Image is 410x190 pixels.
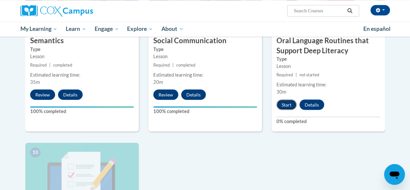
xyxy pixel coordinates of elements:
[30,71,134,78] div: Estimated learning time:
[62,21,90,36] a: Learn
[161,25,183,33] span: About
[176,62,195,67] span: completed
[16,21,395,36] div: Main menu
[293,7,345,15] input: Search Courses
[66,25,86,33] span: Learn
[153,89,178,100] button: Review
[363,25,391,32] span: En español
[370,5,390,15] button: Account Settings
[25,35,139,45] h3: Semantics
[58,89,83,100] button: Details
[153,45,257,53] label: Type
[30,147,41,157] span: 10
[384,164,405,185] iframe: Button to launch messaging window
[299,99,324,110] button: Details
[30,106,134,108] div: Your progress
[30,45,134,53] label: Type
[153,79,163,84] span: 20m
[296,72,297,77] span: |
[20,25,57,33] span: My Learning
[276,81,380,88] div: Estimated learning time:
[30,53,134,60] div: Lesson
[20,5,93,17] img: Cox Campus
[53,62,72,67] span: completed
[276,99,297,110] button: Start
[90,21,123,36] a: Engage
[148,35,262,45] h3: Social Communication
[20,5,137,17] a: Cox Campus
[153,108,257,115] label: 100% completed
[276,89,286,94] span: 30m
[299,72,319,77] span: not started
[30,62,47,67] span: Required
[49,62,51,67] span: |
[30,108,134,115] label: 100% completed
[345,7,355,15] button: Search
[359,22,395,36] a: En español
[123,21,157,36] a: Explore
[276,55,380,62] label: Type
[16,21,62,36] a: My Learning
[127,25,153,33] span: Explore
[153,53,257,60] div: Lesson
[272,35,385,56] h3: Oral Language Routines that Support Deep Literacy
[153,62,170,67] span: Required
[157,21,188,36] a: About
[30,89,55,100] button: Review
[153,71,257,78] div: Estimated learning time:
[276,72,293,77] span: Required
[153,106,257,108] div: Your progress
[30,79,40,84] span: 35m
[276,62,380,70] div: Lesson
[276,118,380,125] label: 0% completed
[172,62,174,67] span: |
[95,25,119,33] span: Engage
[181,89,206,100] button: Details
